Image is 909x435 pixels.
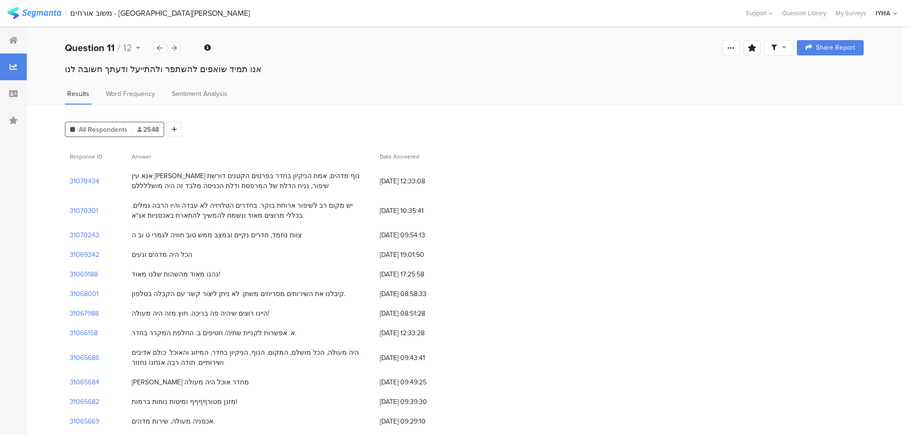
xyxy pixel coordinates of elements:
section: 31066158 [70,328,98,338]
section: 31065669 [70,416,99,426]
section: 31065684 [70,377,99,387]
span: [DATE] 09:49:25 [380,377,456,387]
span: Share Report [816,44,855,51]
span: [DATE] 09:29:10 [380,416,456,426]
span: Answer [132,152,151,161]
section: 31070243 [70,230,99,240]
a: My Surveys [831,9,871,18]
div: נהנו מאוד מהשהות שלנו מאוד! [132,269,220,279]
div: Support [746,6,773,21]
div: אנו תמיד שואפים להשתפר ולהתייעל ודעתך חשובה לנו [65,63,864,75]
span: All Respondents [79,125,127,135]
span: [DATE] 12:33:08 [380,176,456,186]
div: היה מעולה, הכל מושלם, המקום, הנוף, הניקיון בחדר, המיזוג והאוכל. כולם אדיבים ושירותיים. תודה רבה א... [132,348,370,368]
span: Word Frequency [106,89,155,99]
span: [DATE] 09:39:30 [380,397,456,407]
span: / [117,41,120,55]
span: [DATE] 19:01:50 [380,250,456,260]
span: Results [67,89,89,99]
div: א. אפשרות לקניית שתיה/ חטיפים ב. החלפת המקרר בחדר. [132,328,296,338]
div: IYHA [876,9,890,18]
section: 31067988 [70,308,99,318]
div: יש מקום רב לשיפור ארוחת בוקר. בחדרים הטלויזיה לא עבדה והיו הרבה נמלים. בכללי מרוצים מאוד ונשמח לה... [132,201,370,221]
div: משוב אורחים - [GEOGRAPHIC_DATA][PERSON_NAME] [70,9,250,18]
section: 31069188 [70,269,98,279]
span: 2548 [137,125,159,135]
section: 31070301 [70,206,98,216]
b: Question 11 [65,41,115,55]
span: [DATE] 17:25:58 [380,269,456,279]
span: [DATE] 08:58:33 [380,289,456,299]
a: Question Library [777,9,831,18]
div: היינו רוצים שיהיה פה בריכה. חוץ מזה היה מעולה! [132,308,269,318]
span: Response ID [70,152,102,161]
span: Sentiment Analysis [172,89,228,99]
div: אנא עין [PERSON_NAME] נוף מדהים, אמת הניקיון בחדר בפרטים הקטנים דורשת שיפור, נניח הדלת של המרפסת ... [132,171,370,191]
span: [DATE] 10:35:41 [380,206,456,216]
div: אכסניה מעולה, שירות מדהים. [132,416,215,426]
section: 31070434 [70,176,99,186]
section: 31069342 [70,250,99,260]
img: segmanta logo [7,7,61,19]
section: 31065686 [70,353,99,363]
span: [DATE] 09:54:13 [380,230,456,240]
div: קיבלנו את השירותים מסריחים משתן. לא ניתן ליצור קשר עם הקבלה בטלפון. [132,289,345,299]
span: [DATE] 09:43:41 [380,353,456,363]
span: [DATE] 08:51:28 [380,308,456,318]
section: 31065682 [70,397,99,407]
div: [PERSON_NAME] מחדר אוכל היה מעולה [132,377,249,387]
div: צוות נחמד, חדרים נקיים ובמצב ממש טוב חוויה לגמרי ט וב ה [132,230,302,240]
div: מזגן מטורףףףף ומיטות נוחות ברמות! [132,397,237,407]
div: | [65,8,66,19]
span: [DATE] 12:33:28 [380,328,456,338]
section: 31068001 [70,289,99,299]
span: 12 [123,41,132,55]
div: הכל היה מדהים ונעים [132,250,192,260]
span: Date Answered [380,152,419,161]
